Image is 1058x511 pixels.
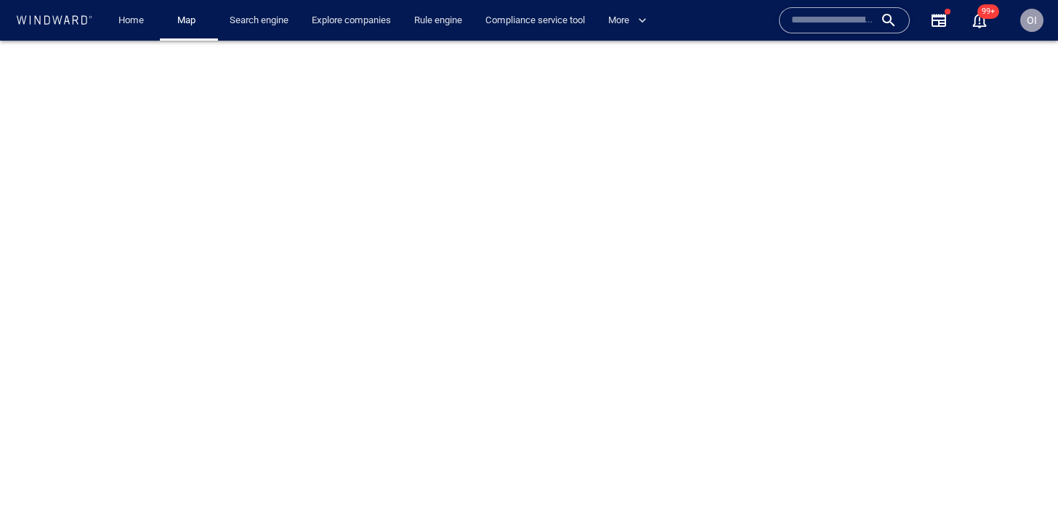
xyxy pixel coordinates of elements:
[971,12,988,29] div: Notification center
[996,446,1047,500] iframe: Chat
[171,8,206,33] a: Map
[306,8,397,33] a: Explore companies
[224,8,294,33] a: Search engine
[977,4,999,19] span: 99+
[108,8,154,33] button: Home
[968,9,991,32] a: 99+
[113,8,150,33] a: Home
[971,12,988,29] button: 99+
[480,8,591,33] a: Compliance service tool
[408,8,468,33] a: Rule engine
[166,8,212,33] button: Map
[1017,6,1046,35] button: OI
[1027,15,1037,26] span: OI
[608,12,647,29] span: More
[602,8,659,33] button: More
